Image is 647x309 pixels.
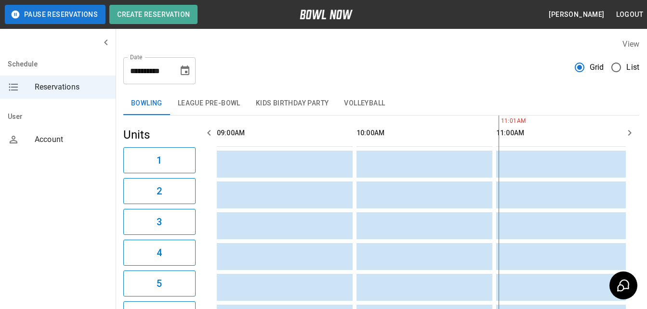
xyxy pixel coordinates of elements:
label: View [622,39,639,49]
button: 1 [123,147,196,173]
span: Account [35,134,108,145]
img: logo [300,10,353,19]
button: 4 [123,240,196,266]
button: Bowling [123,92,170,115]
th: 09:00AM [217,119,353,147]
span: Grid [590,62,604,73]
h5: Units [123,127,196,142]
span: Reservations [35,81,108,93]
h6: 5 [157,276,162,291]
button: [PERSON_NAME] [545,6,608,24]
button: 5 [123,270,196,296]
h6: 3 [157,214,162,230]
button: Logout [612,6,647,24]
h6: 4 [157,245,162,260]
th: 10:00AM [357,119,492,147]
span: 11:01AM [499,116,501,126]
button: Choose date, selected date is Sep 7, 2025 [175,61,195,80]
button: League Pre-Bowl [170,92,248,115]
button: Create Reservation [109,5,198,24]
span: List [626,62,639,73]
h6: 2 [157,183,162,199]
th: 11:00AM [496,119,632,147]
button: 3 [123,209,196,235]
button: Pause Reservations [5,5,106,24]
button: 2 [123,178,196,204]
button: Volleyball [336,92,393,115]
button: Kids Birthday Party [248,92,337,115]
div: inventory tabs [123,92,639,115]
h6: 1 [157,153,162,168]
